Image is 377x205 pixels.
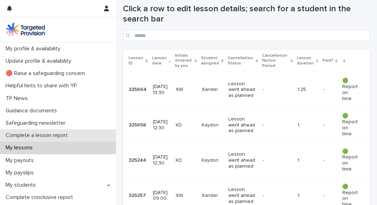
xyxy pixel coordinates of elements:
p: - [263,157,292,163]
p: [DATE] 12:30 [153,154,170,166]
p: XW [176,87,196,93]
p: Lesson went ahead as planned [228,187,257,204]
input: Search [123,30,370,41]
p: 🟢 Report on time [342,78,359,101]
p: Helpful hints to share with YP [3,82,83,89]
img: M5nRWzHhSzIhMunXDL62 [6,23,45,37]
p: - [323,85,326,93]
p: [DATE] 13:30 [153,84,170,96]
p: 1.25 [298,87,318,93]
p: Xander [202,87,223,93]
p: Lesson went ahead as planned [228,151,257,169]
p: Lesson went ahead as planned [228,81,257,99]
h1: Click a row to edit lesson details; search for a student in the search bar [123,4,370,24]
tr: 325658325658 [DATE] 12:30KDKaydonLesson went ahead as planned-1-- 🟢 Report on time [123,107,370,143]
p: - [323,156,326,163]
p: Student assigned [201,54,220,67]
p: TP News [3,95,33,102]
p: 🟢 Report on time [342,149,359,172]
p: - [263,193,292,199]
p: Xander [202,193,223,199]
p: Safeguarding newsletter [3,120,71,126]
p: 325244 [129,156,148,163]
p: My payslips [3,169,39,176]
p: KD [176,157,196,163]
p: 325658 [129,121,148,128]
p: 325664 [129,85,148,93]
p: Update profile & availability [3,58,77,64]
p: [DATE] 12:30 [153,119,170,131]
p: Guidance documents [3,107,63,114]
p: KD [176,122,196,128]
p: 1 [298,193,318,199]
p: Complete conclusive report [3,194,79,201]
p: 325257 [129,191,147,199]
p: - [323,191,326,199]
p: [DATE] 09:00 [153,190,170,202]
p: Cancellation Status [228,54,254,67]
p: 1 [298,122,318,128]
tr: 325244325244 [DATE] 12:30KDKaydonLesson went ahead as planned-1-- 🟢 Report on time [123,143,370,178]
p: Lesson date [152,54,167,67]
p: My lessons [3,144,38,151]
p: XW [176,193,196,199]
p: My profile & availability [3,45,66,52]
p: Initials entered by you [175,52,193,70]
p: Lesson went ahead as planned [228,116,257,134]
p: Complete a lesson report [3,132,73,139]
p: Kaydon [202,157,223,163]
p: My students [3,182,41,188]
p: Lesson duration [297,54,314,67]
p: Cancellation Notice Period [262,52,289,70]
p: - [263,122,292,128]
p: 🟢 Report on time [342,113,359,137]
p: Kaydon [202,122,223,128]
p: Paid? [323,57,333,64]
p: My payouts [3,157,39,164]
p: 1 [298,157,318,163]
tr: 325664325664 [DATE] 13:30XWXanderLesson went ahead as planned-1.25-- 🟢 Report on time [123,72,370,107]
p: 🔴 Raise a safeguarding concern [3,70,91,77]
p: - [323,121,326,128]
p: Lesson ID [129,54,144,67]
p: - [263,87,292,93]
